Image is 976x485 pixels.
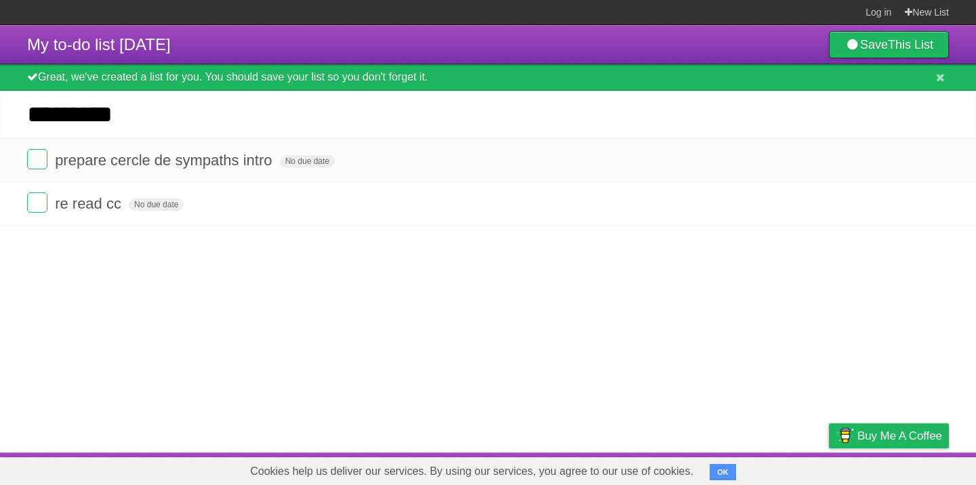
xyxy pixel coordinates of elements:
[27,35,171,54] span: My to-do list [DATE]
[55,195,125,212] span: re read cc
[693,456,748,482] a: Developers
[237,458,707,485] span: Cookies help us deliver our services. By using our services, you agree to our use of cookies.
[27,149,47,169] label: Done
[829,423,949,448] a: Buy me a coffee
[829,31,949,58] a: SaveThis List
[129,198,184,211] span: No due date
[280,155,335,167] span: No due date
[888,38,933,51] b: This List
[649,456,677,482] a: About
[710,464,736,480] button: OK
[836,424,854,447] img: Buy me a coffee
[55,152,275,169] span: prepare cercle de sympaths intro
[857,424,942,448] span: Buy me a coffee
[765,456,795,482] a: Terms
[27,192,47,213] label: Done
[811,456,847,482] a: Privacy
[863,456,949,482] a: Suggest a feature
